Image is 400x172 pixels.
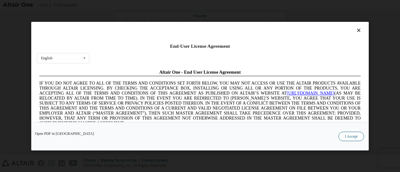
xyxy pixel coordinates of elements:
button: I Accept [338,131,364,141]
a: [URL][DOMAIN_NAME] [250,24,297,28]
span: Altair One - End User License Agreement [122,2,204,7]
div: End-User License Agreement [37,43,363,49]
a: Open PDF in [GEOGRAPHIC_DATA] [35,131,94,135]
span: Lore Ipsumd Sit Ame Cons Adipisc Elitseddo (“Eiusmodte”) in utlabor Etdolo Magnaaliqua Eni. (“Adm... [2,64,324,108]
span: IF YOU DO NOT AGREE TO ALL OF THE TERMS AND CONDITIONS SET FORTH BELOW, YOU MAY NOT ACCESS OR USE... [2,14,324,58]
div: English [41,56,52,60]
